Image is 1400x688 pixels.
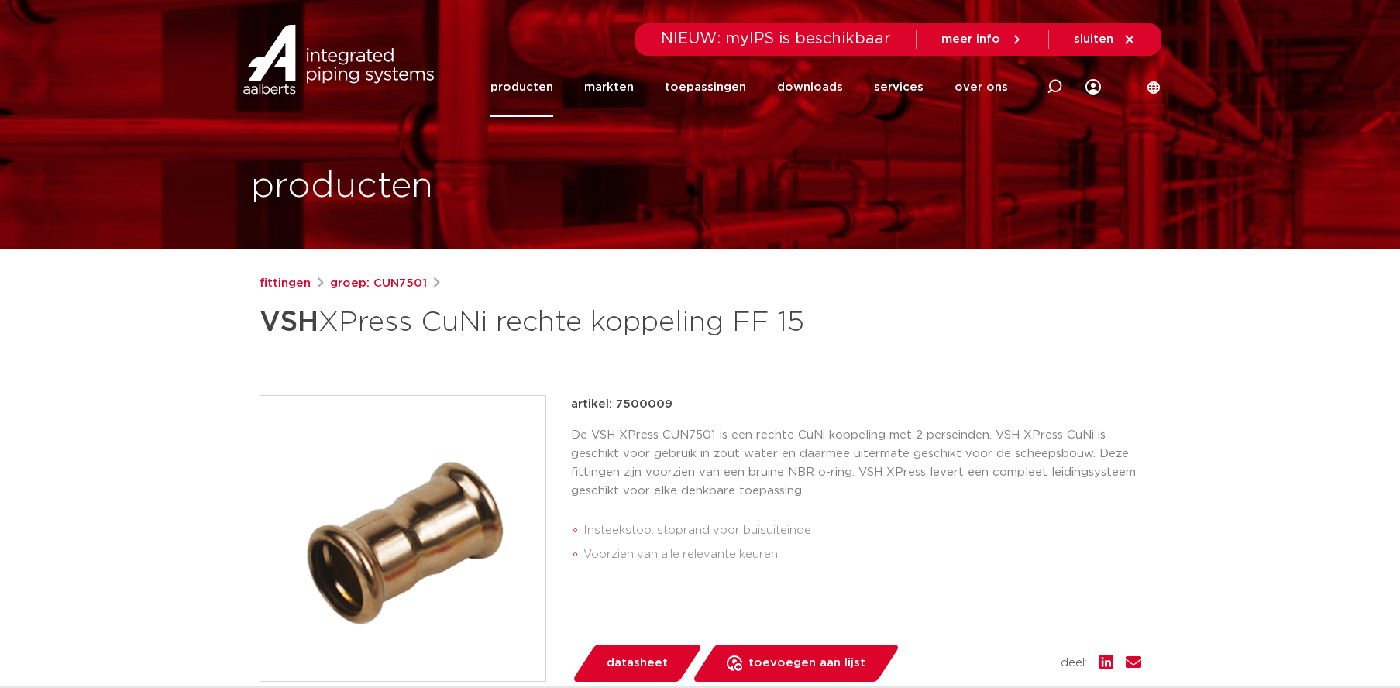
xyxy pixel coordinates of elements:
[251,162,433,212] h1: producten
[941,33,1023,46] a: meer info
[748,651,865,676] span: toevoegen aan lijst
[583,542,1141,567] li: Voorzien van alle relevante keuren
[490,57,553,117] a: producten
[330,274,427,293] a: groep: CUN7501
[661,31,891,46] span: NIEUW: myIPS is beschikbaar
[665,57,746,117] a: toepassingen
[955,57,1008,117] a: over ons
[607,651,668,676] span: datasheet
[1085,70,1101,104] div: my IPS
[571,426,1141,501] p: De VSH XPress CUN7501 is een rechte CuNi koppeling met 2 perseinden. VSH XPress CuNi is geschikt ...
[260,274,311,293] a: fittingen
[490,57,1008,117] nav: Menu
[584,57,634,117] a: markten
[1074,33,1137,46] a: sluiten
[1074,33,1113,45] span: sluiten
[583,518,1141,543] li: Insteekstop: stoprand voor buisuiteinde
[260,299,841,346] h1: XPress CuNi rechte koppeling FF 15
[260,308,318,336] strong: VSH
[874,57,924,117] a: services
[941,33,1000,45] span: meer info
[571,645,703,682] a: datasheet
[571,395,672,414] p: artikel: 7500009
[260,396,545,681] img: Product Image for VSH XPress CuNi rechte koppeling FF 15
[777,57,843,117] a: downloads
[1061,654,1087,673] span: deel:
